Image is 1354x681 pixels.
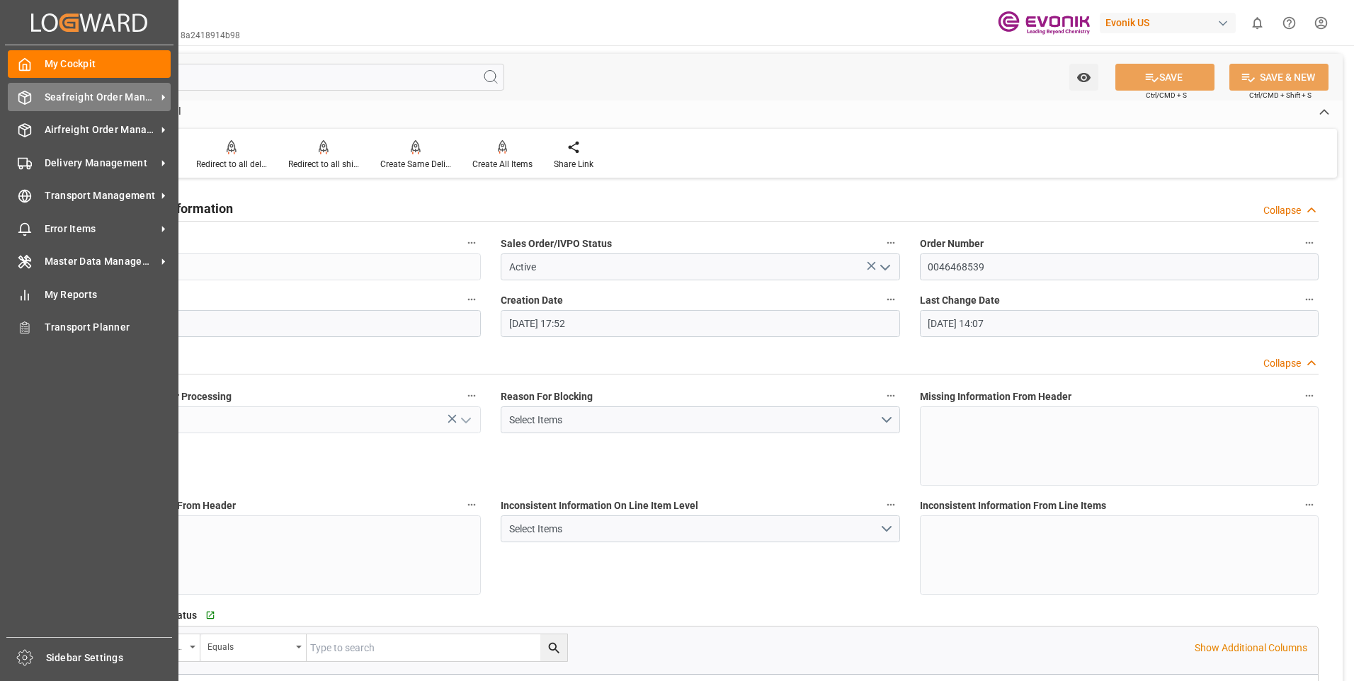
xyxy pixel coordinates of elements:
button: open menu [200,634,307,661]
a: Transport Planner [8,314,171,341]
button: open menu [873,256,894,278]
span: Ctrl/CMD + S [1146,90,1187,101]
button: open menu [455,409,476,431]
span: Airfreight Order Management [45,122,157,137]
span: Master Data Management [45,254,157,269]
span: Delivery Management [45,156,157,171]
button: Inconsistent Information On Line Item Level [882,496,900,514]
span: Transport Management [45,188,157,203]
button: Inconsistent Information From Line Items [1300,496,1319,514]
span: Order Number [920,236,984,251]
input: MM-DD-YYYY HH:MM [920,310,1319,337]
button: open menu [501,406,899,433]
button: Help Center [1273,7,1305,39]
button: Evonik US [1100,9,1241,36]
span: Transport Planner [45,320,171,335]
span: Creation Date [501,293,563,308]
div: Create Same Delivery Date [380,158,451,171]
img: Evonik-brand-mark-Deep-Purple-RGB.jpeg_1700498283.jpeg [998,11,1090,35]
button: open menu [1069,64,1098,91]
div: Redirect to all shipments [288,158,359,171]
div: Evonik US [1100,13,1236,33]
span: Last Change Date [920,293,1000,308]
input: Search Fields [65,64,504,91]
button: Order Type (SAP) [462,290,481,309]
span: Inconsistent Information From Line Items [920,498,1106,513]
button: SAVE [1115,64,1214,91]
button: Sales Order/IVPO Status [882,234,900,252]
button: SAVE & NEW [1229,64,1329,91]
span: Missing Information From Header [920,389,1071,404]
input: Type to search [307,634,567,661]
button: Order Number [1300,234,1319,252]
button: search button [540,634,567,661]
button: Creation Date [882,290,900,309]
div: Select Items [509,522,880,537]
span: Inconsistent Information On Line Item Level [501,498,698,513]
span: Error Items [45,222,157,236]
span: Ctrl/CMD + Shift + S [1249,90,1312,101]
button: show 0 new notifications [1241,7,1273,39]
span: Seafreight Order Management [45,90,157,105]
a: My Reports [8,280,171,308]
div: Share Link [554,158,593,171]
div: Collapse [1263,356,1301,371]
div: Create All Items [472,158,533,171]
p: Show Additional Columns [1195,641,1307,656]
input: MM-DD-YYYY HH:MM [501,310,899,337]
div: Select Items [509,413,880,428]
button: open menu [501,515,899,542]
span: Reason For Blocking [501,389,593,404]
a: My Cockpit [8,50,171,78]
button: code [462,234,481,252]
button: Missing Information From Header [1300,387,1319,405]
button: Last Change Date [1300,290,1319,309]
span: My Reports [45,287,171,302]
span: Sidebar Settings [46,651,173,665]
div: Collapse [1263,203,1301,218]
div: Equals [207,637,291,653]
button: Reason For Blocking [882,387,900,405]
button: Missing Master Data From Header [462,496,481,514]
button: Blocked From Further Processing [462,387,481,405]
span: My Cockpit [45,57,171,71]
span: Sales Order/IVPO Status [501,236,612,251]
div: Redirect to all deliveries [196,158,267,171]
